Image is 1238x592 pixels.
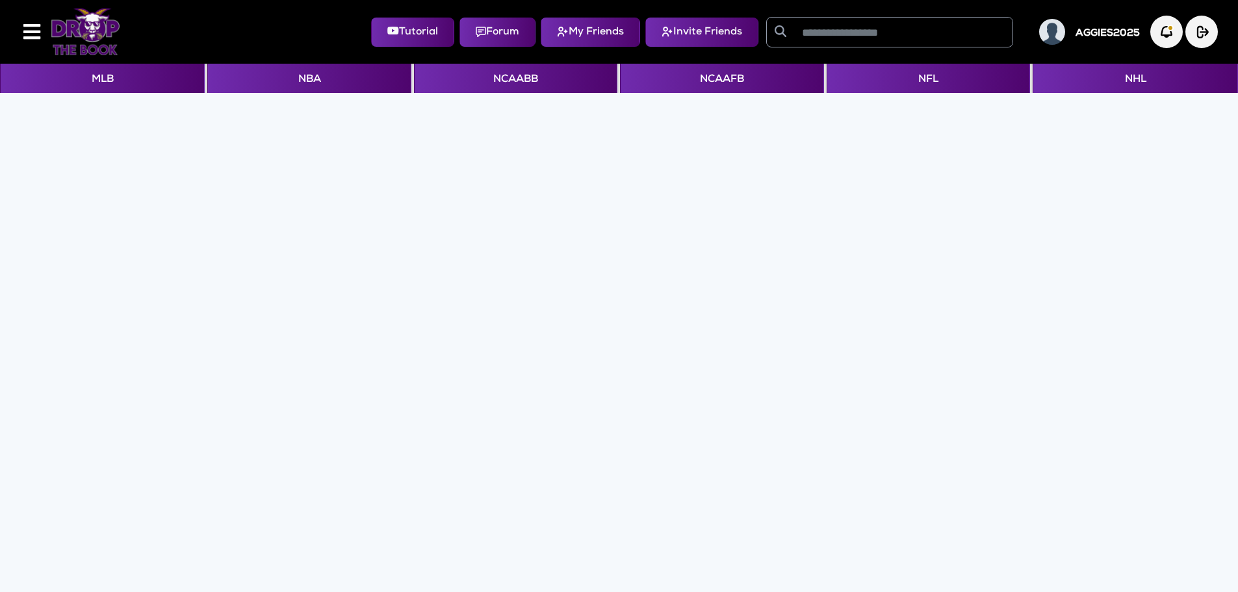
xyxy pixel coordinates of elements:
[620,64,823,93] button: NCAAFB
[1039,19,1065,45] img: User
[541,18,640,47] button: My Friends
[1150,16,1183,48] img: Notification
[414,64,617,93] button: NCAABB
[51,8,120,55] img: Logo
[645,18,758,47] button: Invite Friends
[1076,28,1140,40] h5: AGGIES2025
[459,18,535,47] button: Forum
[371,18,454,47] button: Tutorial
[207,64,411,93] button: NBA
[1033,64,1237,93] button: NHL
[827,64,1030,93] button: NFL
